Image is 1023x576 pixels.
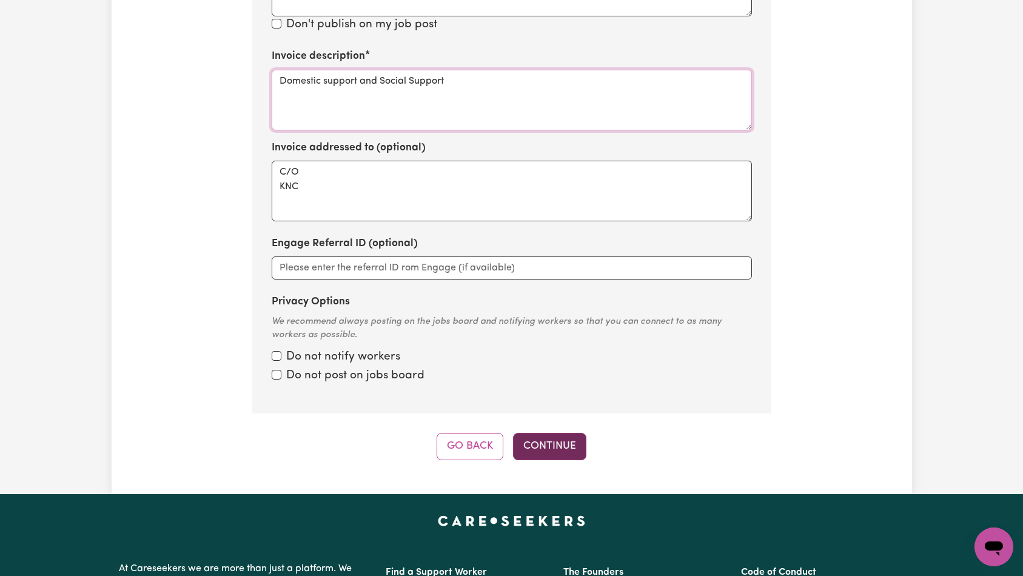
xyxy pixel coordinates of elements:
[286,16,437,34] label: Don't publish on my job post
[513,433,586,460] button: Continue
[272,256,752,280] input: Please enter the referral ID rom Engage (if available)
[974,527,1013,566] iframe: Button to launch messaging window
[437,433,503,460] button: Go Back
[272,140,426,156] label: Invoice addressed to (optional)
[272,49,365,64] label: Invoice description
[272,236,418,252] label: Engage Referral ID (optional)
[272,161,752,221] textarea: C/O KNC
[286,349,400,366] label: Do not notify workers
[272,294,350,310] label: Privacy Options
[438,516,585,526] a: Careseekers home page
[286,367,424,385] label: Do not post on jobs board
[272,315,752,343] div: We recommend always posting on the jobs board and notifying workers so that you can connect to as...
[272,70,752,130] textarea: Domestic support and Social Support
